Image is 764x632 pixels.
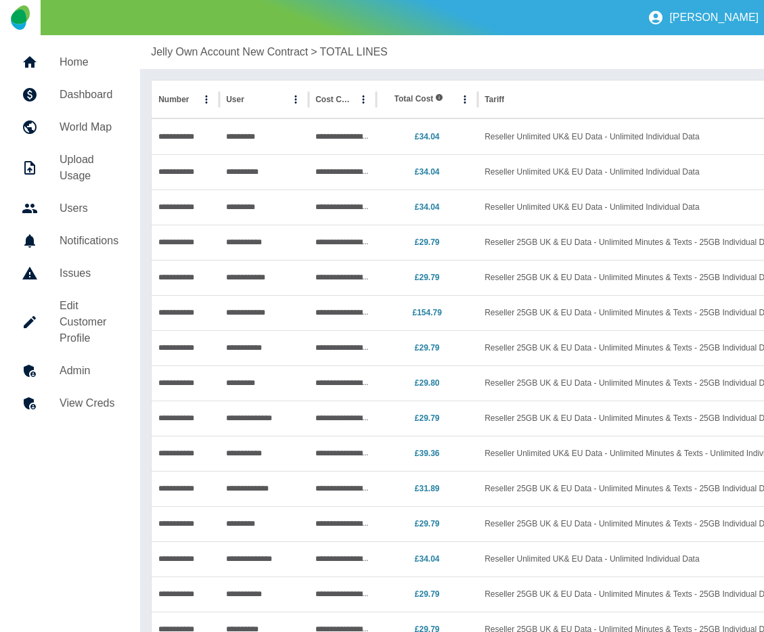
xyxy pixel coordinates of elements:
[11,387,129,420] a: View Creds
[354,90,373,109] button: Cost Centre column menu
[415,343,440,353] a: £29.79
[197,90,216,109] button: Number column menu
[60,233,118,249] h5: Notifications
[415,554,440,564] a: £34.04
[642,4,764,31] button: [PERSON_NAME]
[60,87,118,103] h5: Dashboard
[11,355,129,387] a: Admin
[60,200,118,217] h5: Users
[151,44,308,60] a: Jelly Own Account New Contract
[455,90,474,109] button: Total Cost column menu
[60,298,118,346] h5: Edit Customer Profile
[11,46,129,78] a: Home
[60,395,118,411] h5: View Creds
[415,202,440,212] a: £34.04
[11,225,129,257] a: Notifications
[315,95,353,104] div: Cost Centre
[11,192,129,225] a: Users
[415,167,440,177] a: £34.04
[11,290,129,355] a: Edit Customer Profile
[60,363,118,379] h5: Admin
[415,519,440,528] a: £29.79
[311,44,317,60] p: >
[158,95,189,104] div: Number
[226,95,244,104] div: User
[415,273,440,282] a: £29.79
[60,54,118,70] h5: Home
[415,589,440,599] a: £29.79
[320,44,388,60] a: TOTAL LINES
[415,449,440,458] a: £39.36
[11,78,129,111] a: Dashboard
[395,93,443,105] span: Total Cost includes both fixed and variable costs.
[415,484,440,493] a: £31.89
[415,413,440,423] a: £29.79
[669,12,759,24] p: [PERSON_NAME]
[415,238,440,247] a: £29.79
[415,132,440,141] a: £34.04
[11,257,129,290] a: Issues
[485,95,504,104] div: Tariff
[11,111,129,143] a: World Map
[11,5,29,30] img: Logo
[60,152,118,184] h5: Upload Usage
[415,378,440,388] a: £29.80
[60,265,118,281] h5: Issues
[60,119,118,135] h5: World Map
[11,143,129,192] a: Upload Usage
[412,308,441,317] a: £154.79
[286,90,305,109] button: User column menu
